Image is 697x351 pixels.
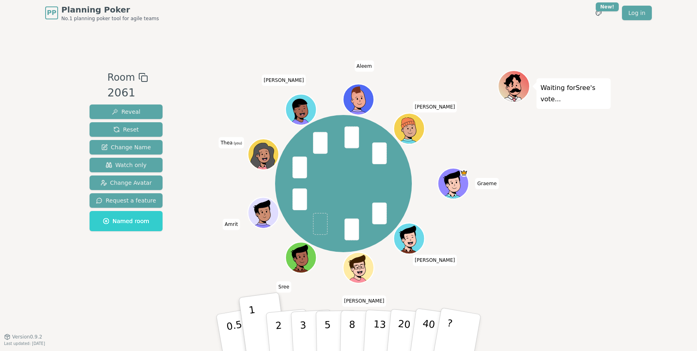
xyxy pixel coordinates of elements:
[540,82,607,105] p: Waiting for Sree 's vote...
[475,178,499,189] span: Click to change your name
[460,169,467,177] span: Graeme is the host
[96,196,156,205] span: Request a feature
[113,125,139,134] span: Reset
[90,122,163,137] button: Reset
[90,211,163,231] button: Named room
[248,140,278,169] button: Click to change your avatar
[355,60,374,71] span: Click to change your name
[342,295,386,307] span: Click to change your name
[248,304,260,348] p: 1
[622,6,652,20] a: Log in
[90,104,163,119] button: Reveal
[103,217,149,225] span: Named room
[90,158,163,172] button: Watch only
[591,6,606,20] button: New!
[596,2,619,11] div: New!
[276,281,291,292] span: Click to change your name
[413,255,457,266] span: Click to change your name
[61,4,159,15] span: Planning Poker
[47,8,56,18] span: PP
[4,341,45,346] span: Last updated: [DATE]
[106,161,147,169] span: Watch only
[45,4,159,22] a: PPPlanning PokerNo.1 planning poker tool for agile teams
[90,140,163,155] button: Change Name
[112,108,140,116] span: Reveal
[233,142,242,145] span: (you)
[223,219,240,230] span: Click to change your name
[4,334,42,340] button: Version0.9.2
[107,70,135,85] span: Room
[90,175,163,190] button: Change Avatar
[100,179,152,187] span: Change Avatar
[107,85,148,101] div: 2061
[101,143,151,151] span: Change Name
[262,75,306,86] span: Click to change your name
[413,101,457,113] span: Click to change your name
[90,193,163,208] button: Request a feature
[12,334,42,340] span: Version 0.9.2
[61,15,159,22] span: No.1 planning poker tool for agile teams
[219,137,244,148] span: Click to change your name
